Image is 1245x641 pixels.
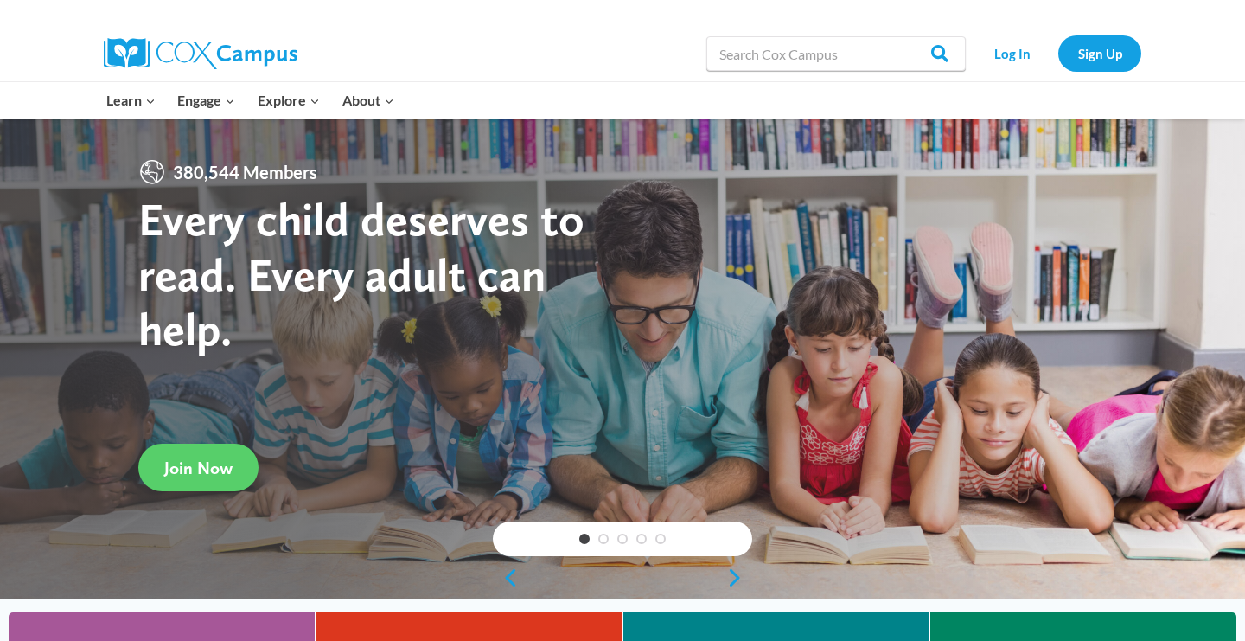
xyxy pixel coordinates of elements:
span: Learn [106,89,156,112]
a: 2 [598,534,609,544]
a: Log In [974,35,1050,71]
a: 4 [636,534,647,544]
span: Engage [177,89,235,112]
span: Join Now [164,458,233,478]
img: Cox Campus [104,38,297,69]
a: Sign Up [1058,35,1141,71]
a: previous [493,567,519,588]
a: 1 [579,534,590,544]
a: next [726,567,752,588]
nav: Secondary Navigation [974,35,1141,71]
span: About [342,89,394,112]
span: Explore [258,89,320,112]
a: 5 [655,534,666,544]
a: Join Now [138,444,259,491]
input: Search Cox Campus [706,36,966,71]
strong: Every child deserves to read. Every adult can help. [138,191,584,356]
a: 3 [617,534,628,544]
span: 380,544 Members [166,158,324,186]
nav: Primary Navigation [95,82,405,119]
div: content slider buttons [493,561,752,595]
